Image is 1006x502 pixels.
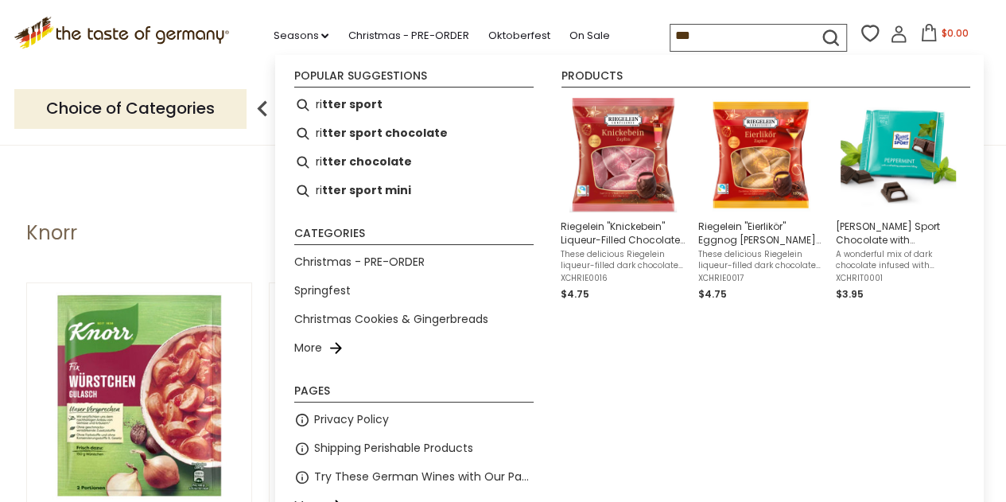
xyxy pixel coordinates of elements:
[698,220,823,247] span: Riegelein "Eierlikör" Eggnog [PERSON_NAME] Chocolate Pine Cone Ornaments, 3.5 oz
[26,221,77,245] h1: Knorr
[911,24,978,48] button: $0.00
[569,27,609,45] a: On Sale
[348,27,468,45] a: Christmas - PRE-ORDER
[288,91,540,119] li: ritter sport
[314,468,534,486] a: Try These German Wines with Our Pastry or Charcuterie
[322,153,412,171] b: tter chocolate
[561,70,970,88] li: Products
[14,89,247,128] p: Choice of Categories
[698,287,727,301] span: $4.75
[294,385,534,403] li: Pages
[561,249,686,271] span: These delicious Riegelein liqueur-filled dark chocolate pine cone ornaments are a real treat for ...
[836,97,961,302] a: [PERSON_NAME] Sport Chocolate with Peppermint (Dark), 3.5 ozA wonderful mix of dark chocolate inf...
[322,181,411,200] b: tter sport mini
[288,334,540,363] li: More
[294,228,534,245] li: Categories
[836,287,864,301] span: $3.95
[698,97,823,302] a: Riegelein "Eierlikör" Eggnog [PERSON_NAME] Chocolate Pine Cone Ornaments, 3.5 ozThese delicious R...
[941,26,968,40] span: $0.00
[561,97,686,302] a: Riegelein "Knickebein" Liqueur-Filled Chocolate Pine Cone Ornaments, 3.5 ozThese delicious Riegel...
[698,273,823,284] span: XCHRIE0017
[322,124,448,142] b: tter sport chocolate
[692,91,829,309] li: Riegelein "Eierlikör" Eggnog Brandy Chocolate Pine Cone Ornaments, 3.5 oz
[294,253,425,271] a: Christmas - PRE-ORDER
[829,91,967,309] li: Ritter Sport Chocolate with Peppermint (Dark), 3.5 oz
[836,220,961,247] span: [PERSON_NAME] Sport Chocolate with Peppermint (Dark), 3.5 oz
[288,434,540,463] li: Shipping Perishable Products
[561,220,686,247] span: Riegelein "Knickebein" Liqueur-Filled Chocolate Pine Cone Ornaments, 3.5 oz
[314,439,473,457] a: Shipping Perishable Products
[698,249,823,271] span: These delicious Riegelein liqueur-filled dark chocolate pine cone ornaments are a real treat for ...
[247,93,278,125] img: previous arrow
[273,27,328,45] a: Seasons
[294,282,351,300] a: Springfest
[288,406,540,434] li: Privacy Policy
[294,70,534,88] li: Popular suggestions
[836,249,961,271] span: A wonderful mix of dark chocolate infused with peppermint flavor. from [PERSON_NAME]. The uniquel...
[294,310,488,329] a: Christmas Cookies & Gingerbreads
[288,248,540,277] li: Christmas - PRE-ORDER
[288,119,540,148] li: ritter sport chocolate
[288,463,540,492] li: Try These German Wines with Our Pastry or Charcuterie
[487,27,550,45] a: Oktoberfest
[288,277,540,305] li: Springfest
[561,287,589,301] span: $4.75
[288,305,540,334] li: Christmas Cookies & Gingerbreads
[288,177,540,205] li: ritter sport mini
[554,91,692,309] li: Riegelein "Knickebein" Liqueur-Filled Chocolate Pine Cone Ornaments, 3.5 oz
[561,273,686,284] span: XCHRIE0016
[322,95,383,114] b: tter sport
[288,148,540,177] li: ritter chocolate
[836,273,961,284] span: XCHRIT0001
[314,411,389,429] a: Privacy Policy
